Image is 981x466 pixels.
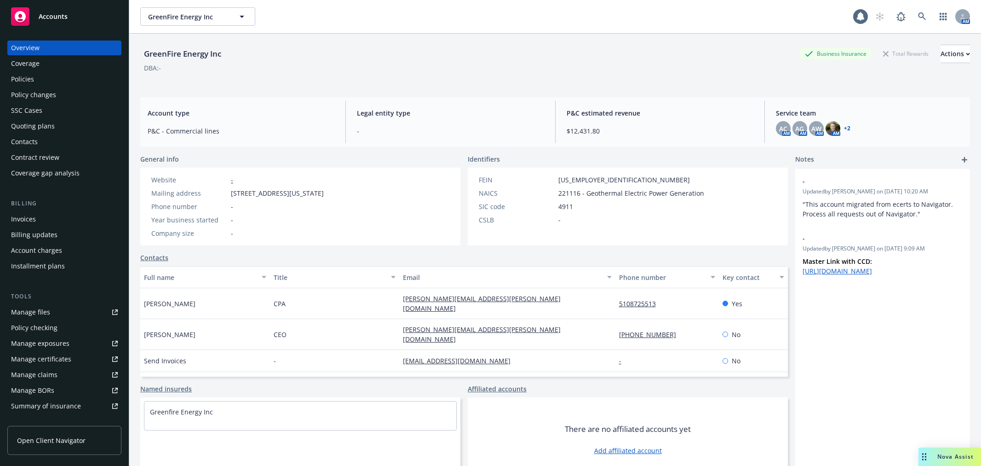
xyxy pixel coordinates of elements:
[11,336,69,351] div: Manage exposures
[826,121,840,136] img: photo
[7,72,121,87] a: Policies
[811,124,821,134] span: AW
[270,266,400,288] button: Title
[231,202,233,211] span: -
[558,202,573,211] span: 4911
[558,215,561,225] span: -
[151,215,227,225] div: Year business started
[151,188,227,198] div: Mailing address
[144,356,186,366] span: Send Invoices
[11,134,38,149] div: Contacts
[11,259,65,274] div: Installment plans
[7,134,121,149] a: Contacts
[558,188,704,198] span: 221116 - Geothermal Electric Power Generation
[795,154,814,165] span: Notes
[803,176,939,186] span: -
[11,87,56,102] div: Policy changes
[151,175,227,185] div: Website
[140,48,225,60] div: GreenFire Energy Inc
[357,126,544,136] span: -
[11,212,36,227] div: Invoices
[151,202,227,211] div: Phone number
[11,72,34,87] div: Policies
[274,299,286,309] span: CPA
[11,399,81,414] div: Summary of insurance
[7,336,121,351] a: Manage exposures
[148,12,228,22] span: GreenFire Energy Inc
[619,356,629,365] a: -
[565,424,691,435] span: There are no affiliated accounts yet
[11,166,80,181] div: Coverage gap analysis
[7,41,121,55] a: Overview
[11,150,59,165] div: Contract review
[878,48,933,59] div: Total Rewards
[795,226,970,283] div: -Updatedby [PERSON_NAME] on [DATE] 9:09 AMMaster Link with CCD: [URL][DOMAIN_NAME]
[7,199,121,208] div: Billing
[732,356,740,366] span: No
[795,169,970,226] div: -Updatedby [PERSON_NAME] on [DATE] 10:20 AM"This account migrated from ecerts to Navigator. Proce...
[479,188,555,198] div: NAICS
[934,7,952,26] a: Switch app
[140,384,192,394] a: Named insureds
[274,330,287,339] span: CEO
[144,273,256,282] div: Full name
[567,126,753,136] span: $12,431.80
[403,273,601,282] div: Email
[844,126,850,131] a: +2
[144,63,161,73] div: DBA: -
[913,7,931,26] a: Search
[918,448,930,466] div: Drag to move
[11,383,54,398] div: Manage BORs
[231,215,233,225] span: -
[7,243,121,258] a: Account charges
[11,243,62,258] div: Account charges
[11,352,71,367] div: Manage certificates
[231,175,233,184] a: -
[7,212,121,227] a: Invoices
[399,266,615,288] button: Email
[7,150,121,165] a: Contract review
[148,108,334,118] span: Account type
[619,299,663,308] a: 5108725513
[479,202,555,211] div: SIC code
[11,103,42,118] div: SSC Cases
[803,233,939,243] span: -
[7,259,121,274] a: Installment plans
[140,7,255,26] button: GreenFire Energy Inc
[11,41,40,55] div: Overview
[148,126,334,136] span: P&C - Commercial lines
[468,384,527,394] a: Affiliated accounts
[7,292,121,301] div: Tools
[144,330,195,339] span: [PERSON_NAME]
[7,352,121,367] a: Manage certificates
[7,399,121,414] a: Summary of insurance
[274,273,386,282] div: Title
[468,154,500,164] span: Identifiers
[11,227,57,242] div: Billing updates
[39,13,68,20] span: Accounts
[11,320,57,335] div: Policy checking
[7,305,121,320] a: Manage files
[941,45,970,63] button: Actions
[144,299,195,309] span: [PERSON_NAME]
[403,356,518,365] a: [EMAIL_ADDRESS][DOMAIN_NAME]
[11,56,40,71] div: Coverage
[479,175,555,185] div: FEIN
[7,320,121,335] a: Policy checking
[150,408,213,416] a: Greenfire Energy Inc
[140,266,270,288] button: Full name
[403,294,561,313] a: [PERSON_NAME][EMAIL_ADDRESS][PERSON_NAME][DOMAIN_NAME]
[732,299,742,309] span: Yes
[140,253,168,262] a: Contacts
[871,7,889,26] a: Start snowing
[7,56,121,71] a: Coverage
[800,48,871,59] div: Business Insurance
[140,154,179,164] span: General info
[567,108,753,118] span: P&C estimated revenue
[615,266,719,288] button: Phone number
[274,356,276,366] span: -
[7,227,121,242] a: Billing updates
[803,245,963,253] span: Updated by [PERSON_NAME] on [DATE] 9:09 AM
[795,124,804,134] span: AG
